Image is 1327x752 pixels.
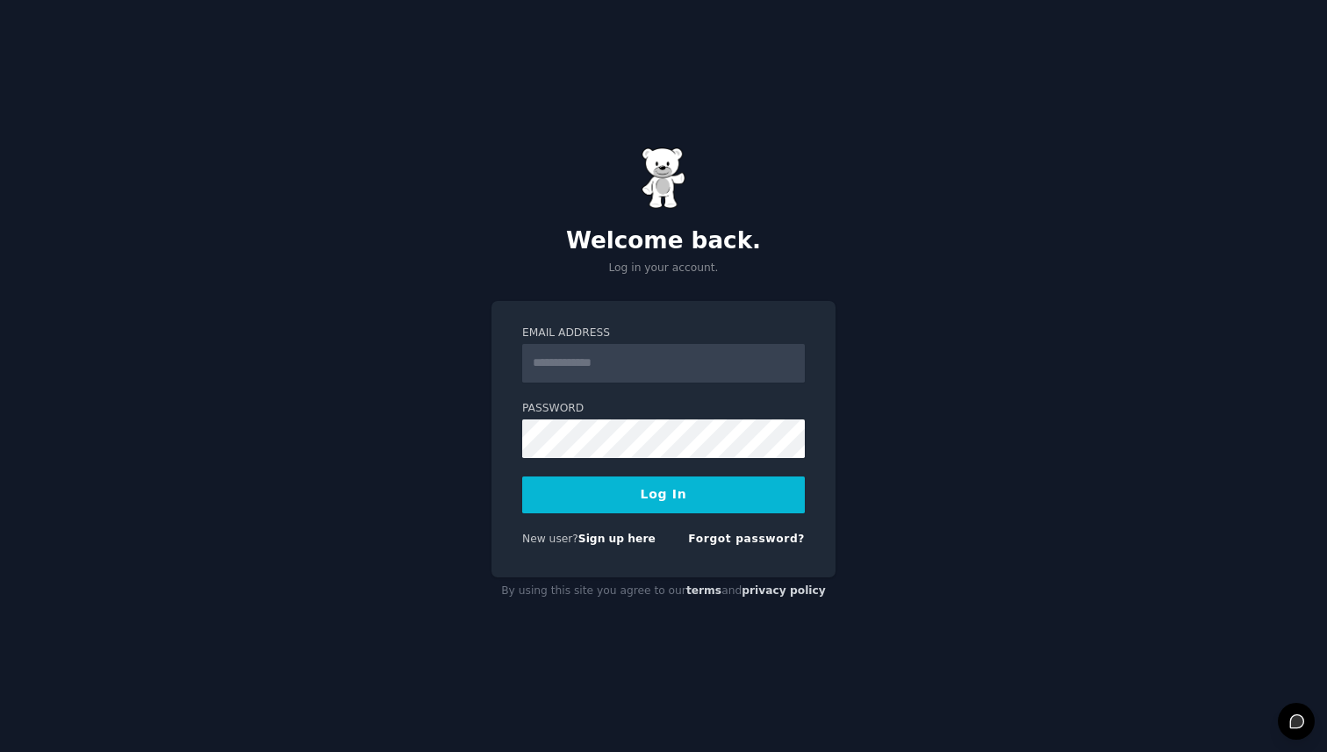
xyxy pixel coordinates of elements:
a: Sign up here [578,533,656,545]
label: Password [522,401,805,417]
label: Email Address [522,326,805,341]
a: terms [686,584,721,597]
p: Log in your account. [491,261,836,276]
img: Gummy Bear [642,147,685,209]
a: privacy policy [742,584,826,597]
div: By using this site you agree to our and [491,577,836,605]
span: New user? [522,533,578,545]
h2: Welcome back. [491,227,836,255]
a: Forgot password? [688,533,805,545]
button: Log In [522,476,805,513]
